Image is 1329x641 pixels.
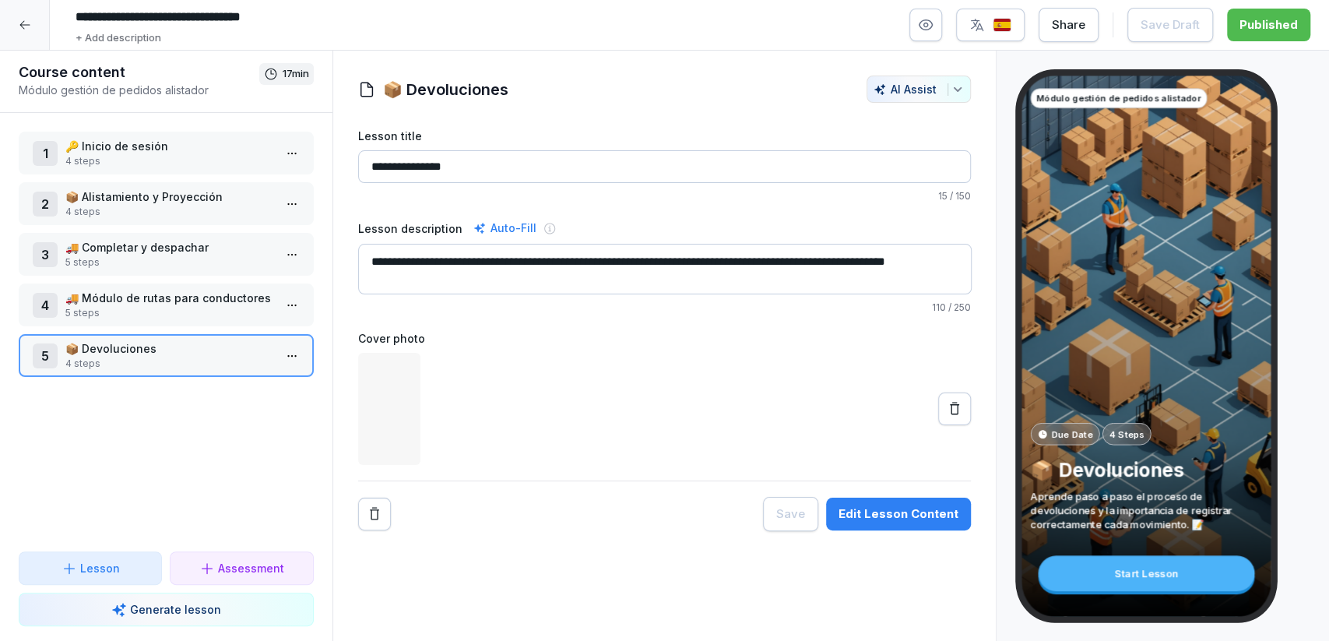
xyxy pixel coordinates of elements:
[358,220,462,237] label: Lesson description
[383,78,508,101] h1: 📦 Devoluciones
[65,357,273,371] p: 4 steps
[470,219,540,238] div: Auto-Fill
[19,233,314,276] div: 3🚚 Completar y despachar5 steps
[826,498,971,530] button: Edit Lesson Content
[65,205,273,219] p: 4 steps
[80,560,120,576] p: Lesson
[33,343,58,368] div: 5
[763,497,818,531] button: Save
[65,188,273,205] p: 📦 Alistamiento y Proyección
[1036,92,1201,105] p: Módulo gestión de pedidos alistador
[170,551,313,585] button: Assessment
[65,239,273,255] p: 🚚 Completar y despachar
[65,138,273,154] p: 🔑 Inicio de sesión
[33,192,58,217] div: 2
[65,290,273,306] p: 🚚 Módulo de rutas para conductores
[1039,8,1099,42] button: Share
[1039,555,1255,591] div: Start Lesson
[1227,9,1310,41] button: Published
[130,601,221,618] p: Generate lesson
[65,255,273,269] p: 5 steps
[283,66,309,82] p: 17 min
[19,63,259,82] h1: Course content
[776,505,805,523] div: Save
[993,18,1011,33] img: es.svg
[19,593,314,626] button: Generate lesson
[1052,428,1093,441] p: Due Date
[1141,16,1200,33] div: Save Draft
[218,560,284,576] p: Assessment
[19,182,314,225] div: 2📦 Alistamiento y Proyección4 steps
[358,128,972,144] label: Lesson title
[932,301,946,313] span: 110
[1052,16,1085,33] div: Share
[65,340,273,357] p: 📦 Devoluciones
[358,301,972,315] p: / 250
[1239,16,1298,33] div: Published
[1031,458,1262,482] p: 📦 Devoluciones
[19,284,314,326] div: 4🚚 Módulo de rutas para conductores5 steps
[19,132,314,174] div: 1🔑 Inicio de sesión4 steps
[358,189,972,203] p: / 150
[839,505,958,523] div: Edit Lesson Content
[1127,8,1213,42] button: Save Draft
[65,154,273,168] p: 4 steps
[19,551,162,585] button: Lesson
[76,30,161,46] p: + Add description
[19,82,259,98] p: Módulo gestión de pedidos alistador
[65,306,273,320] p: 5 steps
[33,242,58,267] div: 3
[1031,490,1262,532] p: Aprende paso a paso el proceso de devoluciones y la importancia de registrar correctamente cada m...
[19,334,314,377] div: 5📦 Devoluciones4 steps
[33,141,58,166] div: 1
[938,190,948,202] span: 15
[358,498,391,530] button: Remove
[358,330,972,347] label: Cover photo
[867,76,971,103] button: AI Assist
[33,293,58,318] div: 4
[1109,428,1144,441] p: 4 Steps
[874,83,964,96] div: AI Assist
